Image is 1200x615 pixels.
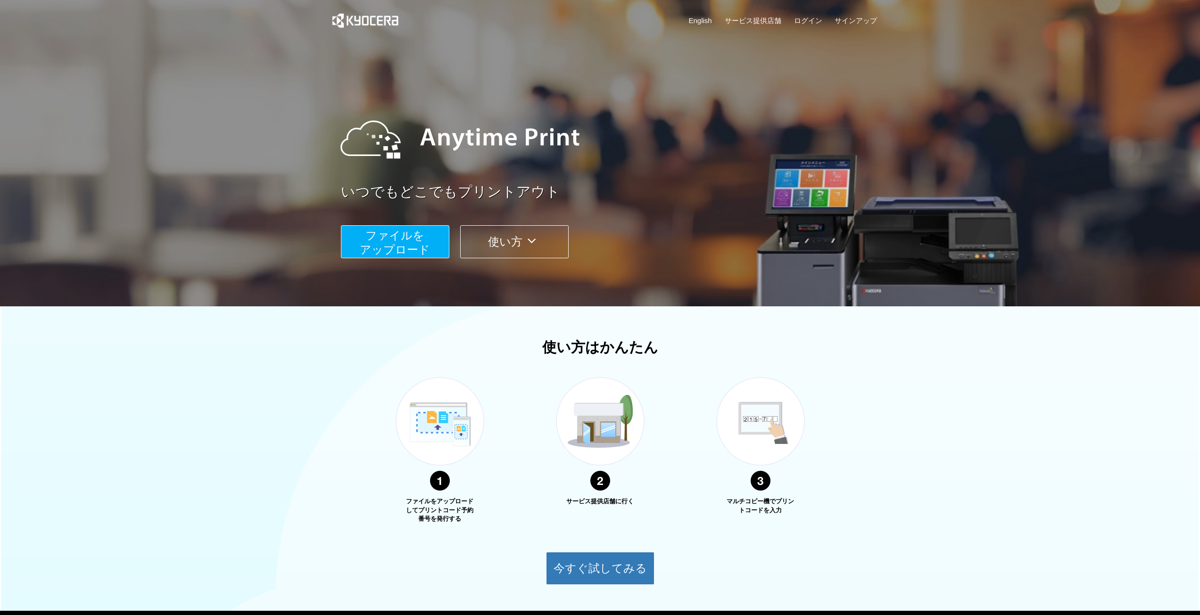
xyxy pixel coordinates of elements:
[565,497,636,506] p: サービス提供店舗に行く
[835,16,877,25] a: サインアップ
[460,225,569,258] button: 使い方
[341,182,883,202] a: いつでもどこでもプリントアウト
[725,16,781,25] a: サービス提供店舗
[546,552,654,585] button: 今すぐ試してみる
[794,16,822,25] a: ログイン
[341,225,449,258] button: ファイルを​​アップロード
[689,16,712,25] a: English
[405,497,475,524] p: ファイルをアップロードしてプリントコード予約番号を発行する
[360,229,430,256] span: ファイルを ​​アップロード
[725,497,796,515] p: マルチコピー機でプリントコードを入力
